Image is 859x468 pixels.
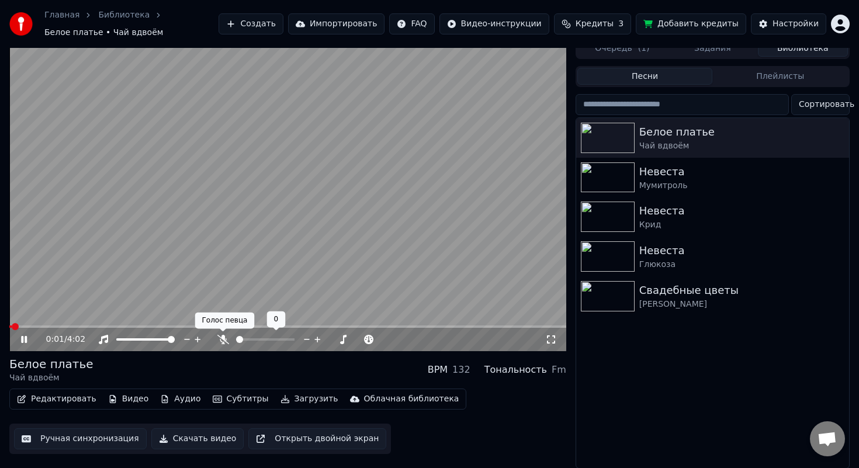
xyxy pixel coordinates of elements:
button: Аудио [155,391,205,407]
button: Загрузить [276,391,343,407]
img: youka [9,12,33,36]
a: Библиотека [98,9,150,21]
div: Чай вдвоём [9,372,93,384]
div: 0 [267,311,286,328]
div: Голос певца [195,313,255,329]
div: Белое платье [639,124,844,140]
span: 4:02 [67,334,85,345]
div: Глюкоза [639,259,844,271]
div: Fm [552,363,566,377]
button: Добавить кредиты [636,13,746,34]
button: Настройки [751,13,826,34]
div: / [46,334,74,345]
button: Скачать видео [151,428,244,449]
span: Кредиты [576,18,614,30]
div: Настройки [773,18,819,30]
a: Открытый чат [810,421,845,456]
button: Песни [577,68,713,85]
div: Чай вдвоём [639,140,844,152]
button: Создать [219,13,283,34]
button: Очередь [577,40,667,57]
button: Видео [103,391,154,407]
button: Кредиты3 [554,13,631,34]
span: ( 1 ) [638,43,650,54]
div: [PERSON_NAME] [639,299,844,310]
div: Свадебные цветы [639,282,844,299]
button: Видео-инструкции [439,13,549,34]
div: Тональность [484,363,547,377]
button: Субтитры [208,391,273,407]
button: Задания [667,40,757,57]
nav: breadcrumb [44,9,219,39]
button: Плейлисты [712,68,848,85]
div: Невеста [639,242,844,259]
div: Крид [639,219,844,231]
div: 132 [452,363,470,377]
button: FAQ [389,13,434,34]
div: Облачная библиотека [364,393,459,405]
button: Импортировать [288,13,385,34]
span: 0:01 [46,334,64,345]
div: Невеста [639,164,844,180]
div: BPM [428,363,448,377]
button: Открыть двойной экран [248,428,386,449]
div: Белое платье [9,356,93,372]
button: Библиотека [758,40,848,57]
div: Невеста [639,203,844,219]
div: Мумитроль [639,180,844,192]
span: Белое платье • Чай вдвоём [44,27,163,39]
span: Сортировать [799,99,854,110]
a: Главная [44,9,79,21]
button: Ручная синхронизация [14,428,147,449]
span: 3 [618,18,624,30]
button: Редактировать [12,391,101,407]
